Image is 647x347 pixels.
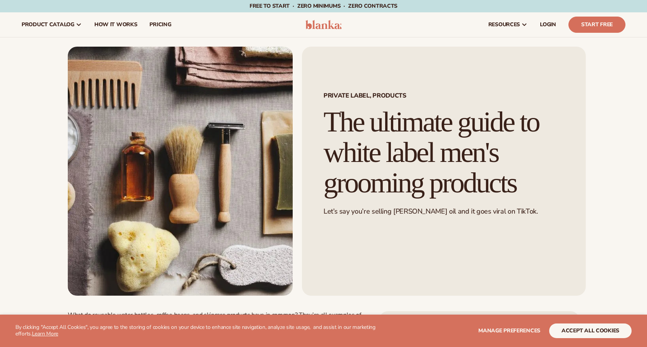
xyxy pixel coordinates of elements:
a: product catalog [15,12,88,37]
h1: The ultimate guide to white label men's grooming products [323,107,564,198]
button: accept all cookies [549,323,632,338]
a: LOGIN [534,12,562,37]
span: Free to start · ZERO minimums · ZERO contracts [250,2,397,10]
span: product catalog [22,22,74,28]
span: Manage preferences [478,327,540,334]
a: Learn More [32,330,58,337]
a: pricing [143,12,177,37]
span: Private label, Products [323,93,564,99]
a: Start Free [568,17,625,33]
span: resources [488,22,520,28]
span: How It Works [94,22,137,28]
span: pricing [149,22,171,28]
img: Flat lay of natural men's grooming essentials, including brushes, soap, oil, and a comb, showcasi... [68,47,293,296]
span: LOGIN [540,22,556,28]
img: logo [305,20,342,29]
button: Manage preferences [478,323,540,338]
a: resources [482,12,534,37]
a: How It Works [88,12,144,37]
p: By clicking "Accept All Cookies", you agree to the storing of cookies on your device to enhance s... [15,324,377,337]
p: Let’s say you’re selling [PERSON_NAME] oil and it goes viral on TikTok. [323,207,564,216]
